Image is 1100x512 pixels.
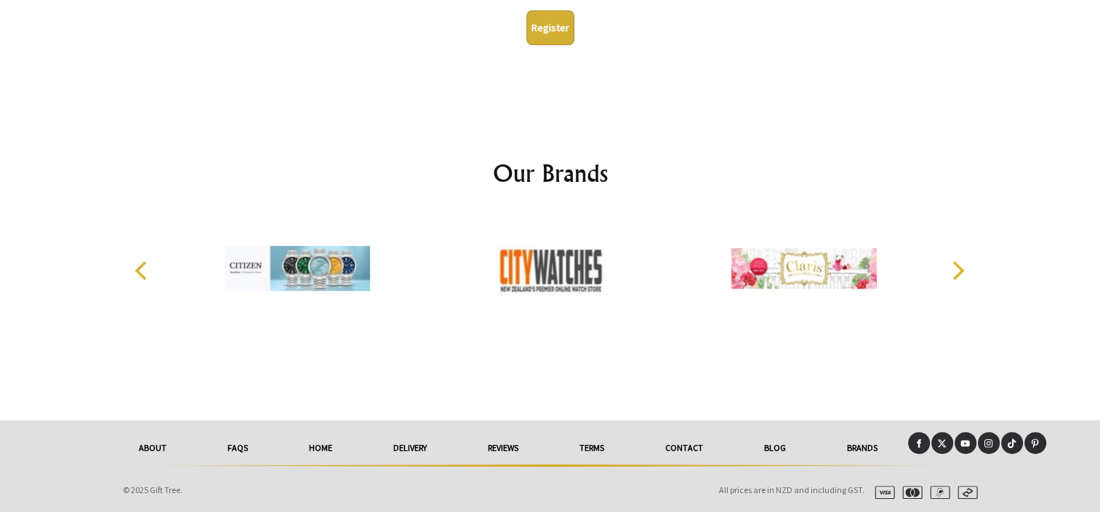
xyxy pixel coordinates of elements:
[457,432,549,464] a: reviews
[924,486,950,499] img: paypal.svg
[1024,432,1046,454] a: Pinterest
[549,432,635,464] a: Terms
[225,214,370,323] img: Citizen
[123,484,182,495] span: © 2025 Gift Tree.
[896,486,923,499] img: mastercard.svg
[478,214,623,323] img: City Watches
[363,432,457,464] a: delivery
[942,255,973,287] button: Next
[1001,432,1023,454] a: Tiktok
[526,10,574,45] button: Register
[120,156,981,191] h2: Our Brands
[734,432,816,464] a: Blog
[952,486,978,499] img: afterpay.svg
[931,432,953,454] a: X (Twitter)
[108,432,197,464] a: About
[955,432,976,454] a: Youtube
[908,432,930,454] a: Facebook
[635,432,734,464] a: Contact
[278,432,363,464] a: HOME
[816,432,908,464] a: Brands
[869,486,895,499] img: visa.svg
[719,484,864,495] span: All prices are in NZD and including GST.
[197,432,278,464] a: FAQs
[731,214,877,323] img: CLARIS THE CHICEST MOUSE IN PARIS
[978,432,1000,454] a: Instagram
[127,255,159,287] button: Previous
